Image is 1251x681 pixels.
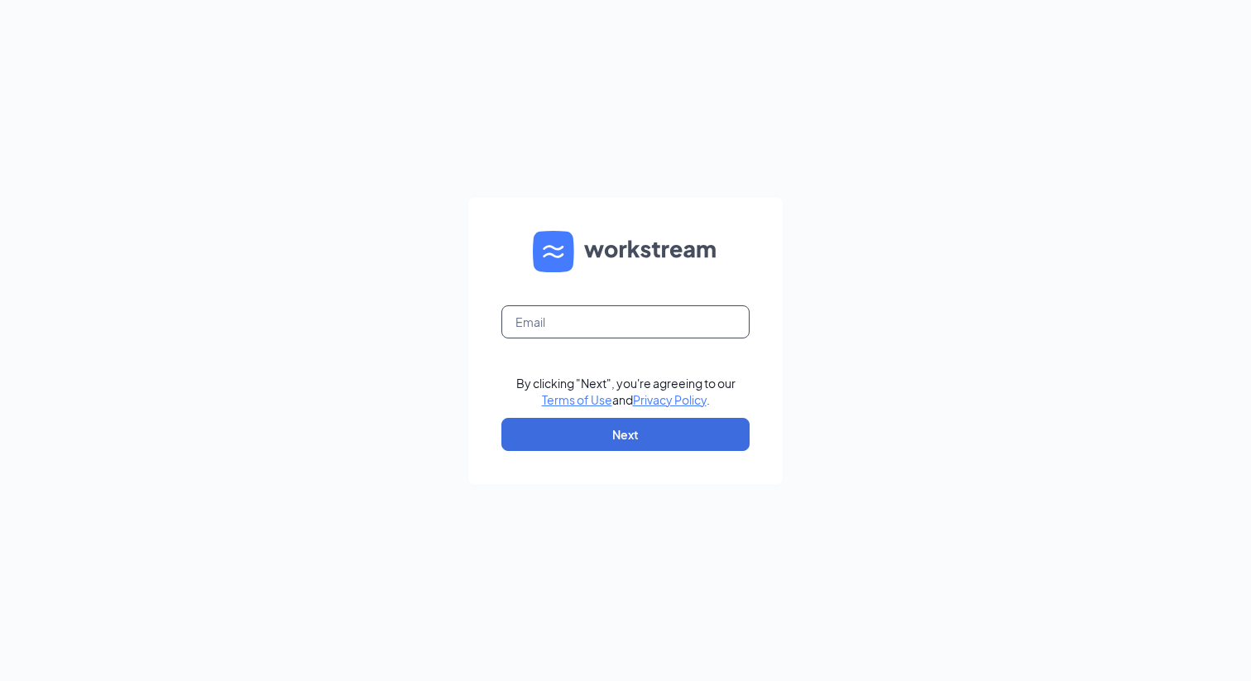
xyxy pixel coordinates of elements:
[516,375,736,408] div: By clicking "Next", you're agreeing to our and .
[501,418,750,451] button: Next
[501,305,750,338] input: Email
[533,231,718,272] img: WS logo and Workstream text
[633,392,707,407] a: Privacy Policy
[542,392,612,407] a: Terms of Use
